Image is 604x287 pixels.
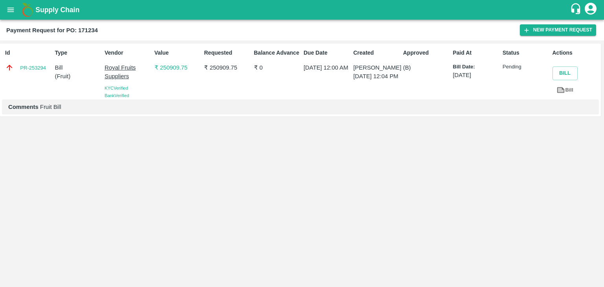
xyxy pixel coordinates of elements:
[453,49,499,57] p: Paid At
[403,63,449,72] p: (B)
[453,71,499,79] p: [DATE]
[254,49,300,57] p: Balance Advance
[55,72,101,81] p: ( Fruit )
[105,86,128,90] span: KYC Verified
[354,63,400,72] p: [PERSON_NAME]
[105,49,151,57] p: Vendor
[520,24,596,36] button: New Payment Request
[584,2,598,18] div: account of current user
[204,49,250,57] p: Requested
[55,49,101,57] p: Type
[354,49,400,57] p: Created
[155,63,201,72] p: ₹ 250909.75
[552,49,599,57] p: Actions
[20,2,35,18] img: logo
[5,49,52,57] p: Id
[55,63,101,72] p: Bill
[304,63,350,72] p: [DATE] 12:00 AM
[155,49,201,57] p: Value
[403,49,449,57] p: Approved
[6,27,98,33] b: Payment Request for PO: 171234
[35,6,79,14] b: Supply Chain
[105,93,129,98] span: Bank Verified
[354,72,400,81] p: [DATE] 12:04 PM
[20,64,46,72] a: PR-253294
[2,1,20,19] button: open drawer
[552,83,578,97] a: Bill
[204,63,250,72] p: ₹ 250909.75
[552,66,578,80] button: Bill
[503,49,549,57] p: Status
[105,63,151,81] p: Royal Fruits Suppliers
[570,3,584,17] div: customer-support
[8,104,39,110] b: Comments
[503,63,549,71] p: Pending
[254,63,300,72] p: ₹ 0
[453,63,499,71] p: Bill Date:
[35,4,570,15] a: Supply Chain
[304,49,350,57] p: Due Date
[8,103,593,111] p: Fruit Bill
